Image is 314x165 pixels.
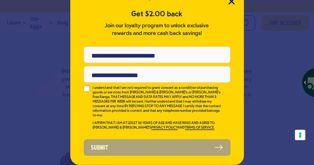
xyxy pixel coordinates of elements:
[93,86,222,118] p: I understand that I am not required to grant consent as a condition of purchasing goods or servic...
[84,86,90,92] input: I understand that I am not required to grant consent as a condition of purchasing goods or servic...
[185,126,214,130] a: TERMS OF SERVICE.
[84,139,231,156] button: Submit
[295,130,305,140] button: Your consent preferences for tracking technologies
[84,9,231,19] h5: Get $2.00 back
[151,126,178,130] a: PRIVACY POLICY
[93,121,222,130] p: I AFFIRM THAT I AM AT LEAST 18 YEARS OF AGE AND HAVE READ AND AGREE TO [PERSON_NAME] & [PERSON_NA...
[104,22,211,37] p: Join our loyalty program to unlock exclusive rewards and more cash back savings!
